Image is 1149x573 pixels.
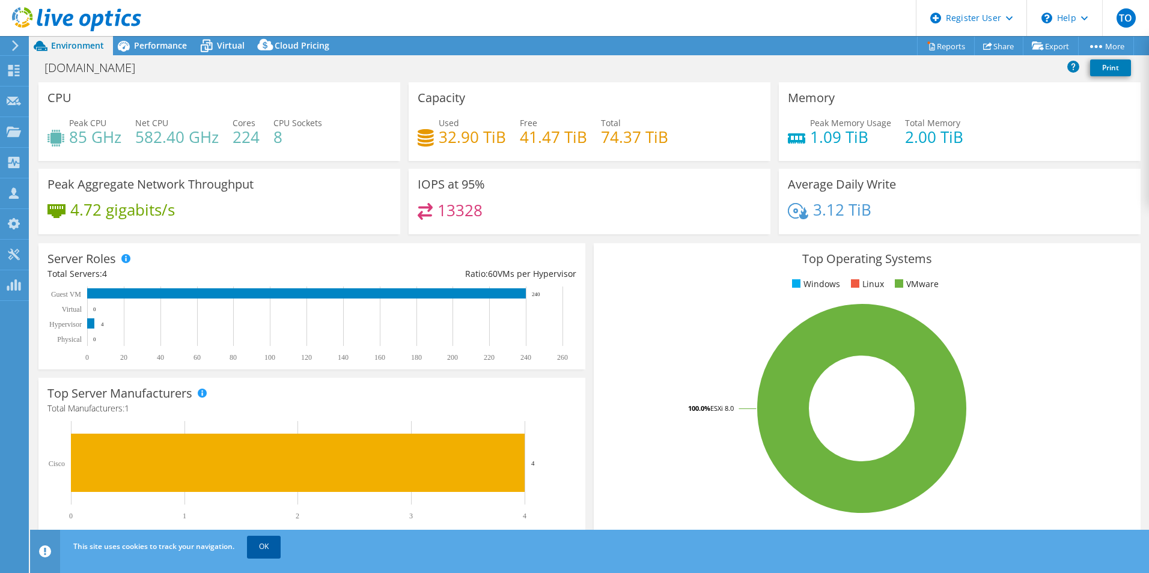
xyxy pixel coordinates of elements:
h4: 1.09 TiB [810,130,891,144]
span: Cloud Pricing [275,40,329,51]
span: Environment [51,40,104,51]
text: 4 [101,321,104,327]
span: Used [439,117,459,129]
text: 0 [93,336,96,342]
text: 240 [520,353,531,362]
text: 0 [69,512,73,520]
text: Hypervisor [49,320,82,329]
text: 0 [85,353,89,362]
h3: Average Daily Write [788,178,896,191]
text: 80 [230,353,237,362]
text: Physical [57,335,82,344]
li: VMware [892,277,939,291]
h3: Top Operating Systems [603,252,1132,265]
a: Export [1023,37,1079,55]
h4: 4.72 gigabits/s [70,203,175,216]
a: Share [974,37,1023,55]
text: 160 [374,353,385,362]
h1: [DOMAIN_NAME] [39,61,154,74]
div: Ratio: VMs per Hypervisor [312,267,576,280]
span: CPU Sockets [273,117,322,129]
text: 120 [301,353,312,362]
h3: Server Roles [47,252,116,265]
h4: 74.37 TiB [601,130,668,144]
span: Cores [233,117,255,129]
h3: Top Server Manufacturers [47,387,192,400]
text: 260 [557,353,568,362]
h4: 41.47 TiB [520,130,587,144]
text: 140 [338,353,349,362]
text: 200 [447,353,458,362]
text: 2 [296,512,299,520]
span: TO [1117,8,1136,28]
h4: 224 [233,130,260,144]
span: Performance [134,40,187,51]
a: Reports [917,37,975,55]
text: Guest VM [51,290,81,299]
h4: 3.12 TiB [813,203,871,216]
h3: CPU [47,91,72,105]
h3: Memory [788,91,835,105]
h4: 13328 [437,204,483,217]
h4: 8 [273,130,322,144]
text: 180 [411,353,422,362]
text: Virtual [62,305,82,314]
h3: Capacity [418,91,465,105]
text: Cisco [49,459,65,468]
h4: 2.00 TiB [905,130,963,144]
text: 20 [120,353,127,362]
span: Total Memory [905,117,960,129]
li: Linux [848,277,884,291]
text: 100 [264,353,275,362]
span: This site uses cookies to track your navigation. [73,541,234,551]
span: Peak Memory Usage [810,117,891,129]
text: 4 [523,512,526,520]
tspan: 100.0% [688,404,710,413]
text: 60 [194,353,201,362]
a: More [1078,37,1134,55]
text: 4 [531,459,535,467]
text: 3 [409,512,413,520]
text: 1 [183,512,186,520]
h3: IOPS at 95% [418,178,485,191]
span: 1 [124,402,129,414]
text: 220 [484,353,495,362]
span: Peak CPU [69,117,106,129]
span: Free [520,117,537,129]
span: Virtual [217,40,245,51]
text: 0 [93,306,96,312]
li: Windows [789,277,840,291]
div: Total Servers: [47,267,312,280]
h4: 85 GHz [69,130,121,144]
text: 240 [532,291,540,297]
span: Total [601,117,621,129]
h4: 32.90 TiB [439,130,506,144]
span: 4 [102,268,107,279]
a: Print [1090,59,1131,76]
tspan: ESXi 8.0 [710,404,734,413]
svg: \n [1041,13,1052,23]
h4: Total Manufacturers: [47,402,576,415]
span: Net CPU [135,117,168,129]
text: 40 [157,353,164,362]
span: 60 [488,268,498,279]
h3: Peak Aggregate Network Throughput [47,178,254,191]
h4: 582.40 GHz [135,130,219,144]
a: OK [247,536,281,557]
